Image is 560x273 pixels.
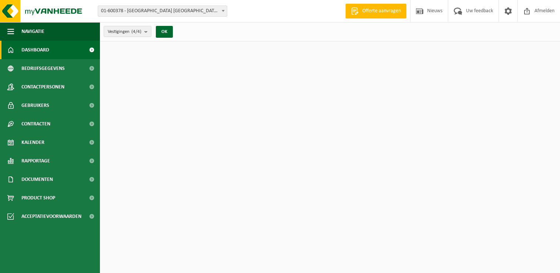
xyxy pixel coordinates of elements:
span: Product Shop [21,189,55,207]
span: Documenten [21,170,53,189]
span: Vestigingen [108,26,141,37]
span: Gebruikers [21,96,49,115]
span: Contracten [21,115,50,133]
span: 01-600378 - NOORD NATIE TERMINAL NV - ANTWERPEN [98,6,227,17]
span: Acceptatievoorwaarden [21,207,81,226]
span: Contactpersonen [21,78,64,96]
span: Kalender [21,133,44,152]
span: Offerte aanvragen [361,7,403,15]
count: (4/4) [131,29,141,34]
button: OK [156,26,173,38]
button: Vestigingen(4/4) [104,26,151,37]
a: Offerte aanvragen [345,4,406,18]
span: Dashboard [21,41,49,59]
span: Bedrijfsgegevens [21,59,65,78]
span: 01-600378 - NOORD NATIE TERMINAL NV - ANTWERPEN [98,6,227,16]
span: Rapportage [21,152,50,170]
span: Navigatie [21,22,44,41]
